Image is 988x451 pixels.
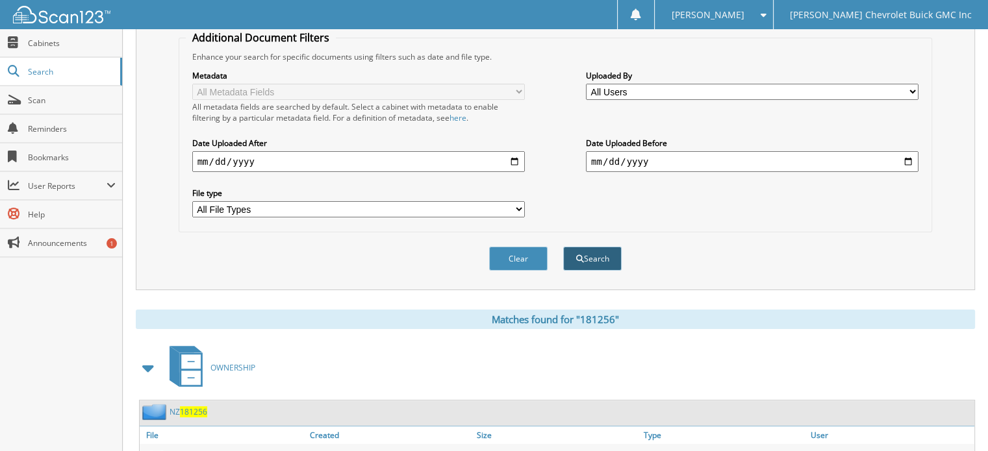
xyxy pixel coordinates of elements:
label: Date Uploaded Before [586,138,918,149]
div: All metadata fields are searched by default. Select a cabinet with metadata to enable filtering b... [192,101,525,123]
span: Cabinets [28,38,116,49]
span: 181256 [180,406,207,417]
button: Clear [489,247,548,271]
img: scan123-logo-white.svg [13,6,110,23]
span: OWNERSHIP [210,362,255,373]
span: Reminders [28,123,116,134]
label: Uploaded By [586,70,918,81]
img: folder2.png [142,404,170,420]
a: Created [307,426,474,444]
div: Matches found for "181256" [136,310,975,329]
span: Search [28,66,114,77]
input: end [586,151,918,172]
span: [PERSON_NAME] [671,11,744,19]
legend: Additional Document Filters [186,30,336,45]
a: NZ181256 [170,406,207,417]
span: User Reports [28,180,107,191]
label: Metadata [192,70,525,81]
input: start [192,151,525,172]
span: [PERSON_NAME] Chevrolet Buick GMC Inc [790,11,972,19]
div: 1 [107,238,117,249]
a: Size [474,426,640,444]
label: File type [192,188,525,199]
span: Help [28,209,116,220]
span: Scan [28,95,116,106]
div: Enhance your search for specific documents using filters such as date and file type. [186,51,926,62]
a: here [450,112,466,123]
a: Type [640,426,807,444]
a: File [140,426,307,444]
a: User [807,426,974,444]
label: Date Uploaded After [192,138,525,149]
span: Announcements [28,238,116,249]
button: Search [563,247,622,271]
a: OWNERSHIP [162,342,255,393]
span: Bookmarks [28,152,116,163]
